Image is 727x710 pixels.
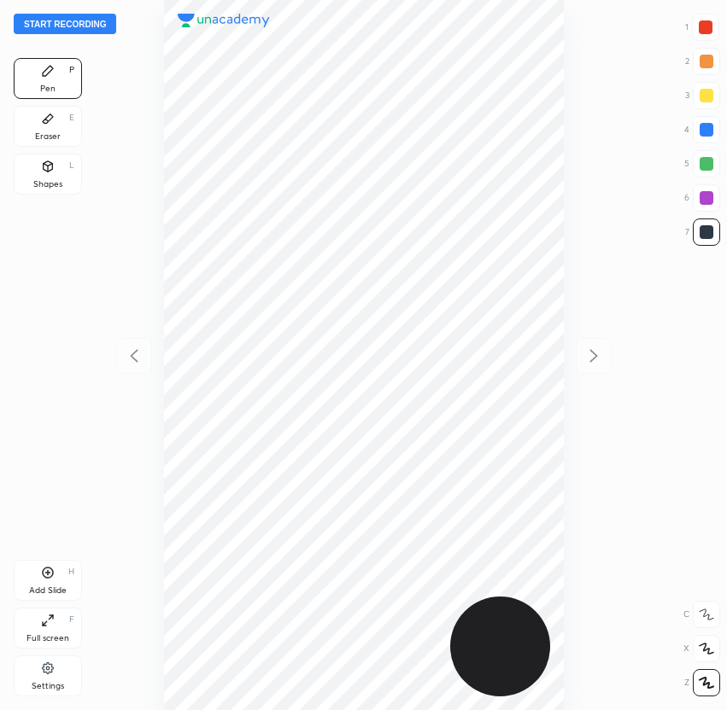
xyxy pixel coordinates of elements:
div: Add Slide [29,586,67,595]
div: F [69,615,74,624]
div: 4 [684,116,720,143]
div: 7 [685,218,720,246]
div: 5 [684,150,720,177]
div: Eraser [35,132,61,141]
div: Full screen [26,634,69,643]
div: X [683,635,720,662]
div: Shapes [33,180,62,189]
div: P [69,66,74,74]
div: 6 [684,184,720,212]
div: Z [684,669,720,696]
img: logo.38c385cc.svg [178,14,270,27]
div: 3 [685,82,720,109]
div: Settings [32,682,64,690]
button: Start recording [14,14,116,34]
div: E [69,113,74,122]
div: Pen [40,84,56,93]
div: 2 [685,48,720,75]
div: C [683,601,720,628]
div: H [68,567,74,576]
div: 1 [685,14,719,41]
div: L [69,161,74,170]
